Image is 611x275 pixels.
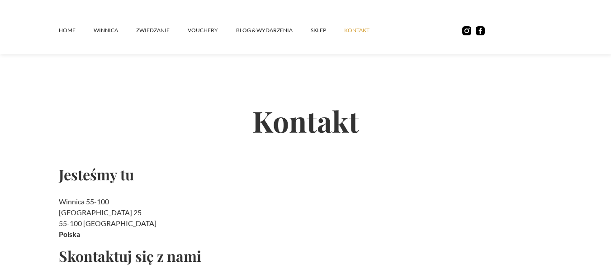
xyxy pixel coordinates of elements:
[311,17,344,44] a: SKLEP
[59,74,553,167] h2: Kontakt
[344,17,388,44] a: kontakt
[59,230,80,238] strong: Polska
[59,167,267,182] h2: Jesteśmy tu
[59,196,267,240] h2: Winnica 55-100 [GEOGRAPHIC_DATA] 25 55-100 [GEOGRAPHIC_DATA]
[236,17,311,44] a: Blog & Wydarzenia
[136,17,188,44] a: ZWIEDZANIE
[59,17,94,44] a: Home
[94,17,136,44] a: winnica
[59,249,267,263] h2: Skontaktuj się z nami
[188,17,236,44] a: vouchery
